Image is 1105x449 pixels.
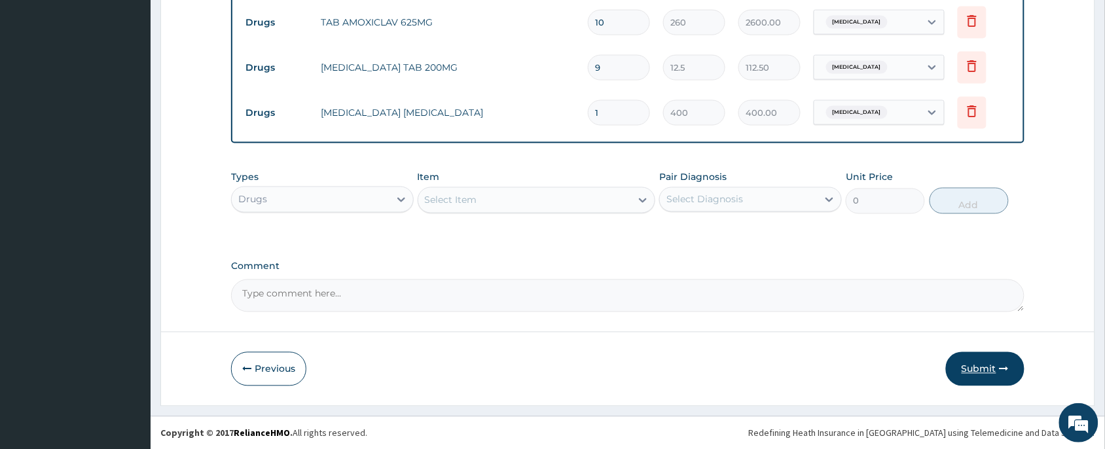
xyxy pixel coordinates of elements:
td: [MEDICAL_DATA] [MEDICAL_DATA] [314,99,581,126]
td: [MEDICAL_DATA] TAB 200MG [314,54,581,81]
img: d_794563401_company_1708531726252_794563401 [24,65,53,98]
button: Previous [231,352,306,386]
label: Item [418,171,440,184]
div: Select Diagnosis [666,193,743,206]
span: We're online! [76,139,181,271]
td: TAB AMOXICLAV 625MG [314,9,581,35]
button: Add [930,188,1009,214]
span: [MEDICAL_DATA] [826,106,888,119]
label: Unit Price [846,171,893,184]
div: Redefining Heath Insurance in [GEOGRAPHIC_DATA] using Telemedicine and Data Science! [749,427,1095,440]
span: [MEDICAL_DATA] [826,16,888,29]
label: Pair Diagnosis [659,171,727,184]
div: Chat with us now [68,73,220,90]
label: Types [231,172,259,183]
td: Drugs [239,10,314,35]
div: Drugs [238,193,267,206]
strong: Copyright © 2017 . [160,427,293,439]
textarea: Type your message and hit 'Enter' [7,305,249,351]
td: Drugs [239,101,314,125]
div: Select Item [425,194,477,207]
a: RelianceHMO [234,427,290,439]
div: Minimize live chat window [215,7,246,38]
label: Comment [231,261,1024,272]
span: [MEDICAL_DATA] [826,61,888,74]
td: Drugs [239,56,314,80]
button: Submit [946,352,1024,386]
